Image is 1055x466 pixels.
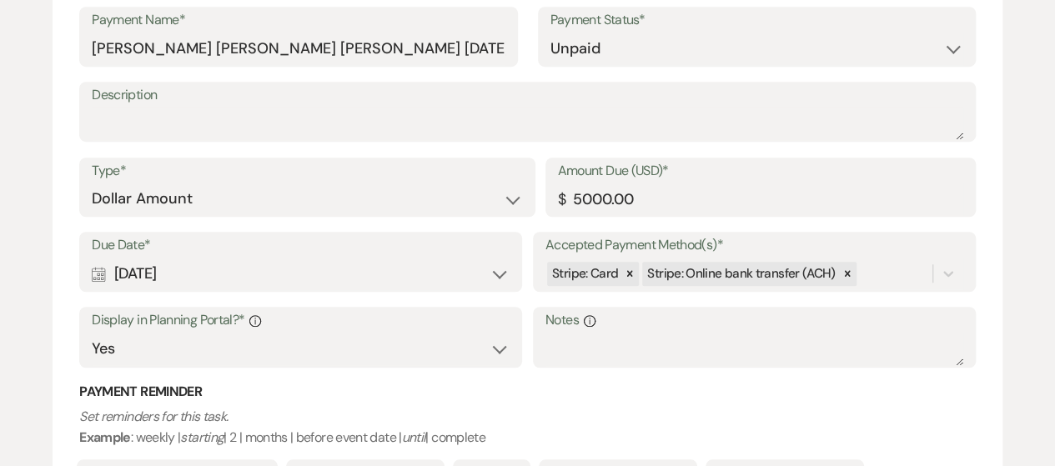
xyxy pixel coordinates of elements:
[552,265,618,282] span: Stripe: Card
[79,406,976,448] p: : weekly | | 2 | months | before event date | | complete
[558,159,963,183] label: Amount Due (USD)*
[180,428,224,446] i: starting
[79,408,228,425] i: Set reminders for this task.
[79,428,131,446] b: Example
[402,428,426,446] i: until
[550,8,963,33] label: Payment Status*
[558,188,565,211] div: $
[647,265,835,282] span: Stripe: Online bank transfer (ACH)
[79,383,976,401] h3: Payment Reminder
[92,258,510,290] div: [DATE]
[92,8,505,33] label: Payment Name*
[92,308,510,333] label: Display in Planning Portal?*
[545,233,963,258] label: Accepted Payment Method(s)*
[545,308,963,333] label: Notes
[92,159,522,183] label: Type*
[92,83,963,108] label: Description
[92,233,510,258] label: Due Date*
